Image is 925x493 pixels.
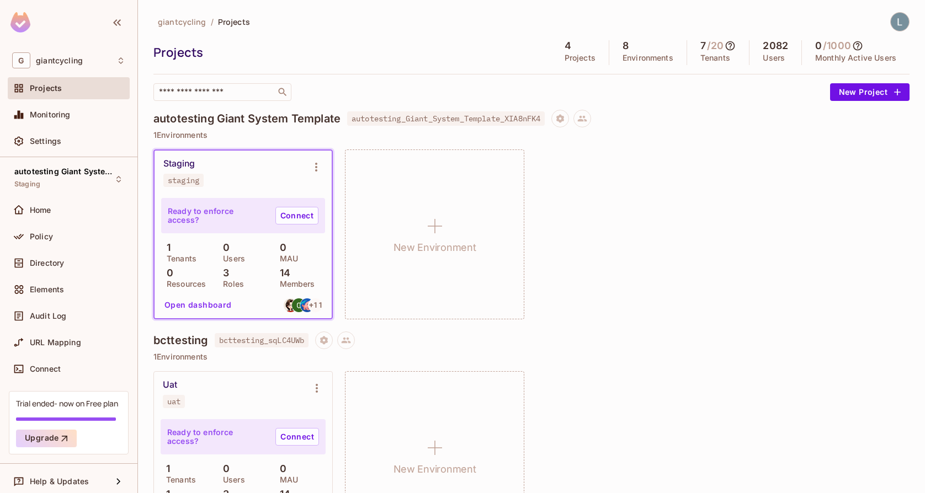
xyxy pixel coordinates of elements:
[763,40,788,51] h5: 2082
[153,352,910,361] p: 1 Environments
[551,115,569,126] span: Project settings
[891,13,909,31] img: Lau Charles
[30,259,64,267] span: Directory
[30,338,81,347] span: URL Mapping
[823,40,851,51] h5: / 1000
[168,207,267,224] p: Ready to enforce access?
[565,53,596,62] p: Projects
[30,285,64,294] span: Elements
[211,17,214,27] li: /
[30,137,61,146] span: Settings
[300,298,314,312] img: taco.chang@bahwancybertek.com
[30,312,66,320] span: Audit Log
[274,242,286,253] p: 0
[217,254,245,263] p: Users
[30,477,89,486] span: Help & Updates
[158,17,206,27] span: giantcycling
[275,428,319,446] a: Connect
[161,267,173,278] p: 0
[218,17,250,27] span: Projects
[305,156,327,178] button: Environment settings
[161,254,196,263] p: Tenants
[274,463,286,474] p: 0
[30,206,51,215] span: Home
[274,475,298,484] p: MAU
[700,40,706,51] h5: 7
[623,40,629,51] h5: 8
[163,379,177,390] div: Uat
[623,53,673,62] p: Environments
[394,461,476,478] h1: New Environment
[160,296,236,314] button: Open dashboard
[167,428,267,446] p: Ready to enforce access?
[217,280,244,288] p: Roles
[815,40,822,51] h5: 0
[16,398,118,409] div: Trial ended- now on Free plan
[153,131,910,140] p: 1 Environments
[830,83,910,101] button: New Project
[30,232,53,241] span: Policy
[700,53,730,62] p: Tenants
[217,267,229,278] p: 3
[275,207,318,224] a: Connect
[30,84,62,93] span: Projects
[161,475,196,484] p: Tenants
[161,242,171,253] p: 1
[12,52,30,68] span: G
[309,301,322,309] span: + 11
[163,158,195,169] div: Staging
[315,337,333,347] span: Project settings
[815,53,896,62] p: Monthly Active Users
[274,280,315,288] p: Members
[14,180,40,189] span: Staging
[161,280,206,288] p: Resources
[284,298,297,312] img: Dylan.tsai@bahwancybertek.com
[292,298,306,312] img: jonathan.chang@bahwancybertek.com
[394,239,476,256] h1: New Environment
[274,267,290,278] p: 14
[153,334,208,347] h4: bcttesting
[217,475,245,484] p: Users
[565,40,571,51] h5: 4
[153,112,341,125] h4: autotesting Giant System Template
[168,176,199,185] div: staging
[217,242,230,253] p: 0
[215,333,309,347] span: bcttesting_sqLC4UWb
[14,167,114,176] span: autotesting Giant System Template
[763,53,785,62] p: Users
[10,12,30,33] img: SReyMgAAAABJRU5ErkJggg==
[306,377,328,399] button: Environment settings
[30,365,61,373] span: Connect
[36,56,83,65] span: Workspace: giantcycling
[161,463,170,474] p: 1
[167,397,180,406] div: uat
[16,430,77,447] button: Upgrade
[707,40,724,51] h5: / 20
[347,111,545,126] span: autotesting_Giant_System_Template_XIA8nFK4
[30,110,71,119] span: Monitoring
[153,44,546,61] div: Projects
[274,254,298,263] p: MAU
[217,463,230,474] p: 0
